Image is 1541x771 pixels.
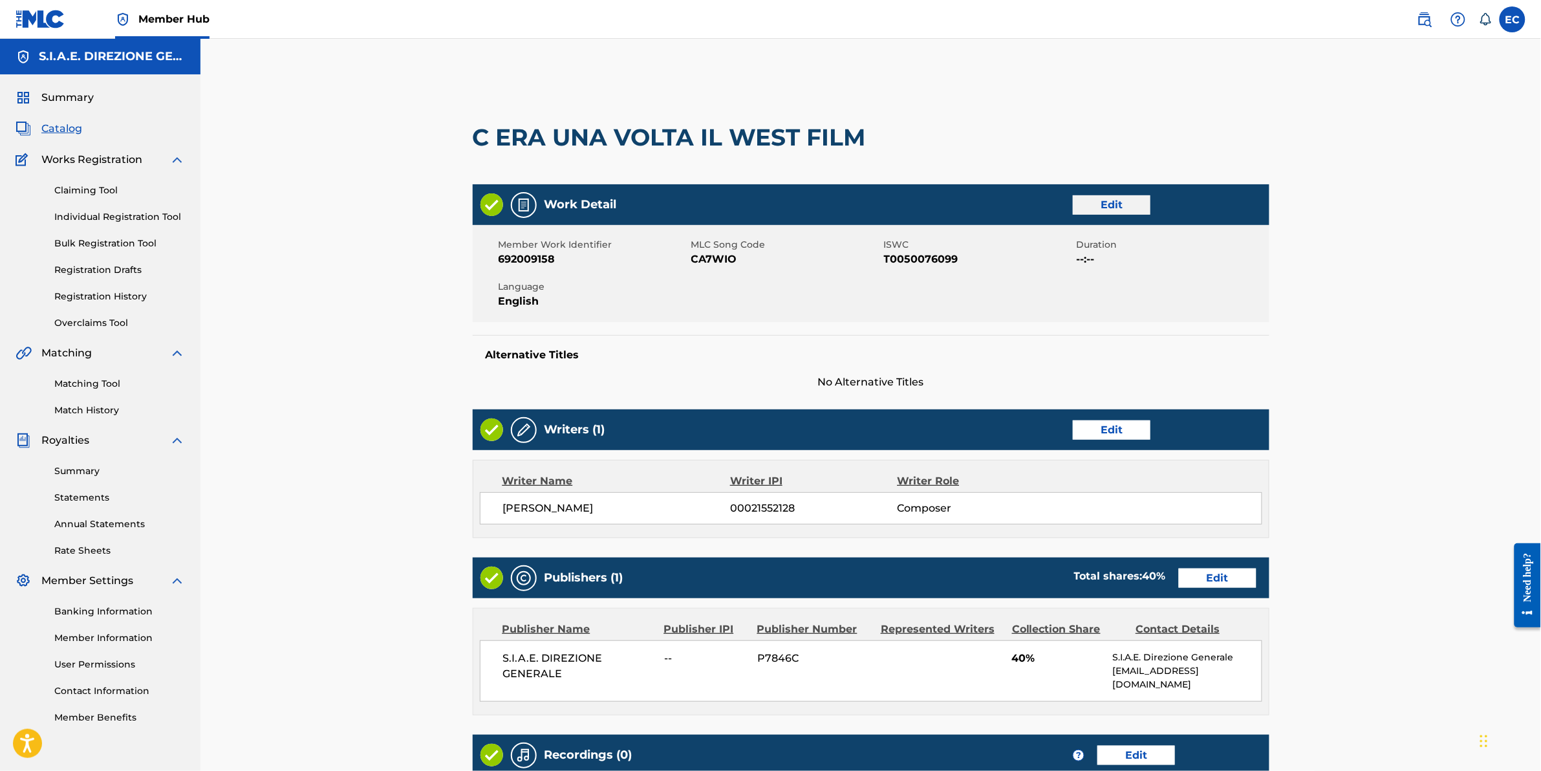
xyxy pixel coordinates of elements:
[16,433,31,448] img: Royalties
[54,711,185,724] a: Member Benefits
[757,622,871,637] div: Publisher Number
[16,49,31,65] img: Accounts
[881,622,1002,637] div: Represented Writers
[1073,420,1150,440] a: Edit
[544,570,623,585] h5: Publishers (1)
[54,605,185,618] a: Banking Information
[502,622,654,637] div: Publisher Name
[502,473,731,489] div: Writer Name
[1417,12,1432,27] img: search
[480,193,503,216] img: Valid
[54,464,185,478] a: Summary
[39,49,185,64] h5: S.I.A.E. DIREZIONE GENERALE
[16,121,82,136] a: CatalogCatalog
[544,748,632,763] h5: Recordings (0)
[884,252,1073,267] span: T0050076099
[54,290,185,303] a: Registration History
[1450,12,1466,27] img: help
[691,238,881,252] span: MLC Song Code
[473,375,1269,390] span: No Alternative Titles
[1073,750,1084,761] span: ?
[54,184,185,197] a: Claiming Tool
[480,418,503,441] img: Valid
[169,345,185,361] img: expand
[544,422,605,437] h5: Writers (1)
[54,237,185,250] a: Bulk Registration Tool
[16,10,65,28] img: MLC Logo
[54,684,185,698] a: Contact Information
[1476,709,1541,771] iframe: Chat Widget
[54,631,185,645] a: Member Information
[516,748,532,763] img: Recordings
[138,12,210,27] span: Member Hub
[41,152,142,168] span: Works Registration
[16,573,31,589] img: Member Settings
[730,501,897,516] span: 00021552128
[499,252,688,267] span: 692009158
[516,197,532,213] img: Work Detail
[1143,570,1166,582] span: 40 %
[1412,6,1438,32] a: Public Search
[499,280,688,294] span: Language
[54,491,185,505] a: Statements
[1112,664,1261,691] p: [EMAIL_ADDRESS][DOMAIN_NAME]
[54,263,185,277] a: Registration Drafts
[41,345,92,361] span: Matching
[1112,651,1261,664] p: S.I.A.E. Direzione Generale
[41,573,133,589] span: Member Settings
[1097,746,1175,765] a: Edit
[897,501,1049,516] span: Composer
[54,316,185,330] a: Overclaims Tool
[730,473,898,489] div: Writer IPI
[1179,569,1256,588] a: Edit
[473,123,872,152] h2: C ERA UNA VOLTA IL WEST FILM
[16,152,32,168] img: Works Registration
[169,433,185,448] img: expand
[54,377,185,391] a: Matching Tool
[499,238,688,252] span: Member Work Identifier
[1500,6,1525,32] div: User Menu
[480,567,503,589] img: Valid
[664,651,748,666] span: --
[16,345,32,361] img: Matching
[16,121,31,136] img: Catalog
[480,744,503,766] img: Valid
[884,238,1073,252] span: ISWC
[16,90,94,105] a: SummarySummary
[1012,651,1103,666] span: 40%
[1074,569,1166,584] div: Total shares:
[41,121,82,136] span: Catalog
[54,658,185,671] a: User Permissions
[54,404,185,417] a: Match History
[516,570,532,586] img: Publishers
[1073,195,1150,215] a: Edit
[898,473,1050,489] div: Writer Role
[664,622,748,637] div: Publisher IPI
[115,12,131,27] img: Top Rightsholder
[1077,252,1266,267] span: --:--
[54,517,185,531] a: Annual Statements
[486,349,1256,362] h5: Alternative Titles
[54,210,185,224] a: Individual Registration Tool
[503,501,731,516] span: [PERSON_NAME]
[1476,709,1541,771] div: Widget chat
[1445,6,1471,32] div: Help
[41,90,94,105] span: Summary
[54,544,185,558] a: Rate Sheets
[1479,13,1492,26] div: Notifications
[1480,722,1488,761] div: Trascina
[1012,622,1126,637] div: Collection Share
[41,433,89,448] span: Royalties
[1136,622,1249,637] div: Contact Details
[169,152,185,168] img: expand
[503,651,655,682] span: S.I.A.E. DIREZIONE GENERALE
[1077,238,1266,252] span: Duration
[691,252,881,267] span: CA7WIO
[169,573,185,589] img: expand
[544,197,617,212] h5: Work Detail
[757,651,871,666] span: P7846C
[1505,533,1541,637] iframe: Resource Center
[516,422,532,438] img: Writers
